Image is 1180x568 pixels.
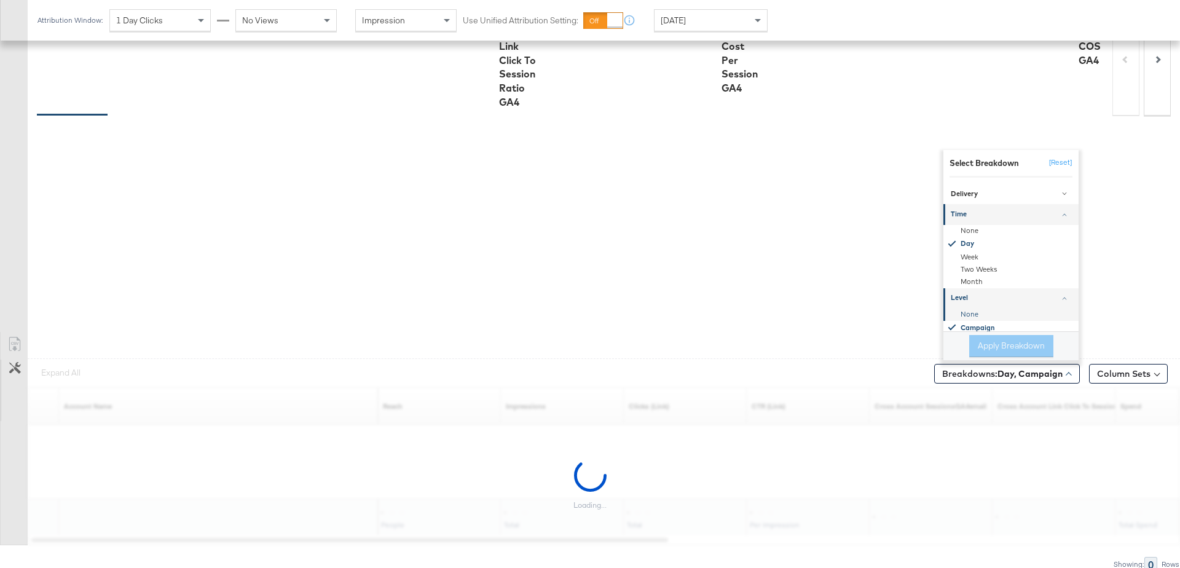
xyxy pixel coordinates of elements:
[997,368,1063,379] b: Day, Campaign
[1042,153,1072,173] button: [Reset]
[499,11,538,109] div: Cross Account Link Click To Session Ratio GA4
[945,275,1079,288] div: Month
[945,320,1079,334] div: Campaign
[942,368,1063,380] span: Breakdowns:
[934,364,1080,384] button: Breakdowns:Day, Campaign
[951,293,1073,303] div: Level
[661,15,686,26] span: [DATE]
[943,224,1079,288] div: Time
[943,204,1079,224] a: Time
[945,251,1079,263] div: Week
[945,224,1079,237] div: None
[943,184,1079,204] a: Delivery
[463,15,578,26] label: Use Unified Attribution Setting:
[943,308,1079,359] div: Level
[573,500,607,510] div: Loading...
[722,11,760,95] div: Cross Account Cost Per Session GA4
[945,237,1079,251] div: Day
[950,157,1019,168] div: Select Breakdown
[1089,364,1168,384] button: Column Sets
[943,288,1079,308] a: Level
[116,15,163,26] span: 1 Day Clicks
[951,210,1073,219] div: Time
[242,15,278,26] span: No Views
[37,16,103,25] div: Attribution Window:
[945,308,1079,320] div: None
[951,189,1073,199] div: Delivery
[945,263,1079,275] div: Two Weeks
[362,15,405,26] span: Impression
